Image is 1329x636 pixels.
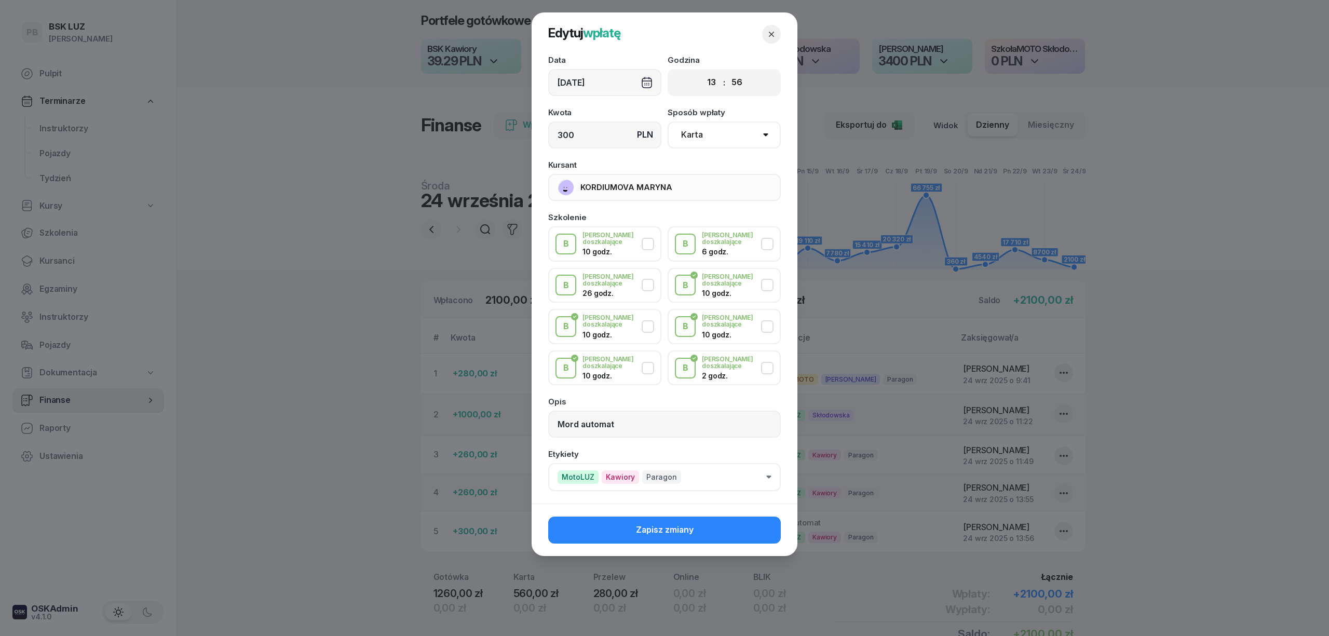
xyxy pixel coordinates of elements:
[679,359,693,377] div: B
[559,359,573,377] div: B
[702,356,753,369] div: [PERSON_NAME] doszkalające
[555,358,576,378] button: B
[702,232,753,245] div: [PERSON_NAME] doszkalające
[679,277,693,294] div: B
[555,316,576,337] button: B
[679,318,693,335] div: B
[582,330,634,339] div: 10 godz.
[582,289,634,297] div: 26 godz.
[702,273,753,287] div: [PERSON_NAME] doszkalające
[675,275,696,295] button: B
[548,517,781,544] button: Zapisz zmiany
[675,316,696,337] button: B
[636,523,694,537] span: Zapisz zmiany
[675,234,696,254] button: B
[723,76,725,89] div: :
[582,232,634,245] div: [PERSON_NAME] doszkalające
[580,181,771,194] span: KORDIUMOVA MARYNA
[583,25,620,40] span: wpłatę
[548,121,661,148] input: 0
[558,470,599,483] span: MotoLUZ
[642,470,681,483] span: Paragon
[559,318,573,335] div: B
[679,235,693,253] div: B
[582,247,634,256] div: 10 godz.
[548,174,781,201] button: KORDIUMOVA MARYNA
[702,371,753,380] div: 2 godz.
[702,314,753,328] div: [PERSON_NAME] doszkalające
[602,470,639,483] span: Kawiory
[555,234,576,254] button: B
[548,463,781,491] button: MotoLUZKawioryParagon
[675,358,696,378] button: B
[582,273,634,287] div: [PERSON_NAME] doszkalające
[559,235,573,253] div: B
[582,371,634,380] div: 10 godz.
[555,275,576,295] button: B
[582,314,634,328] div: [PERSON_NAME] doszkalające
[582,356,634,369] div: [PERSON_NAME] doszkalające
[548,411,781,438] input: Dodaj...
[559,277,573,294] div: B
[702,289,753,297] div: 10 godz.
[548,25,620,40] span: Edytuj
[702,330,753,339] div: 10 godz.
[702,247,753,256] div: 6 godz.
